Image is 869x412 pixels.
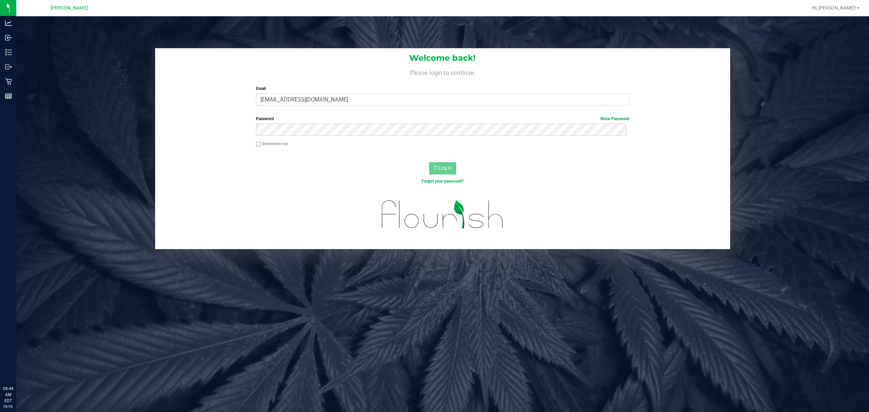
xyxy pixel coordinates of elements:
[5,34,12,41] inline-svg: Inbound
[155,54,731,62] h1: Welcome back!
[5,20,12,26] inline-svg: Analytics
[812,5,856,11] span: Hi, [PERSON_NAME]!
[5,63,12,70] inline-svg: Outbound
[439,165,452,171] span: Log In
[3,386,13,404] p: 08:44 AM EDT
[3,404,13,409] p: 09/26
[5,93,12,99] inline-svg: Reports
[256,142,261,147] input: Remember me
[600,116,629,121] a: Show Password
[155,68,731,76] h4: Please login to continue.
[429,162,456,174] button: Log In
[371,191,515,238] img: flourish_logo.svg
[256,141,288,147] label: Remember me
[5,49,12,56] inline-svg: Inventory
[51,5,88,11] span: [PERSON_NAME]
[422,179,464,184] a: Forgot your password?
[256,116,274,121] span: Password
[5,78,12,85] inline-svg: Retail
[256,86,629,92] label: Email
